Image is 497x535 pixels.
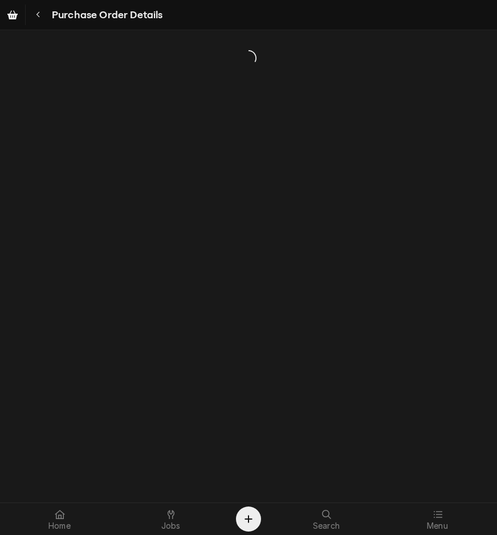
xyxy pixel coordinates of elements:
a: Search [271,505,381,533]
button: Navigate back [28,5,48,25]
span: Home [48,521,71,530]
span: Jobs [161,521,181,530]
a: Go to Purchase Orders [2,5,23,25]
a: Menu [382,505,492,533]
span: Purchase Order Details [48,7,163,23]
a: Jobs [116,505,226,533]
button: Create Object [236,507,261,532]
span: Menu [427,521,448,530]
a: Home [5,505,115,533]
span: Search [313,521,340,530]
